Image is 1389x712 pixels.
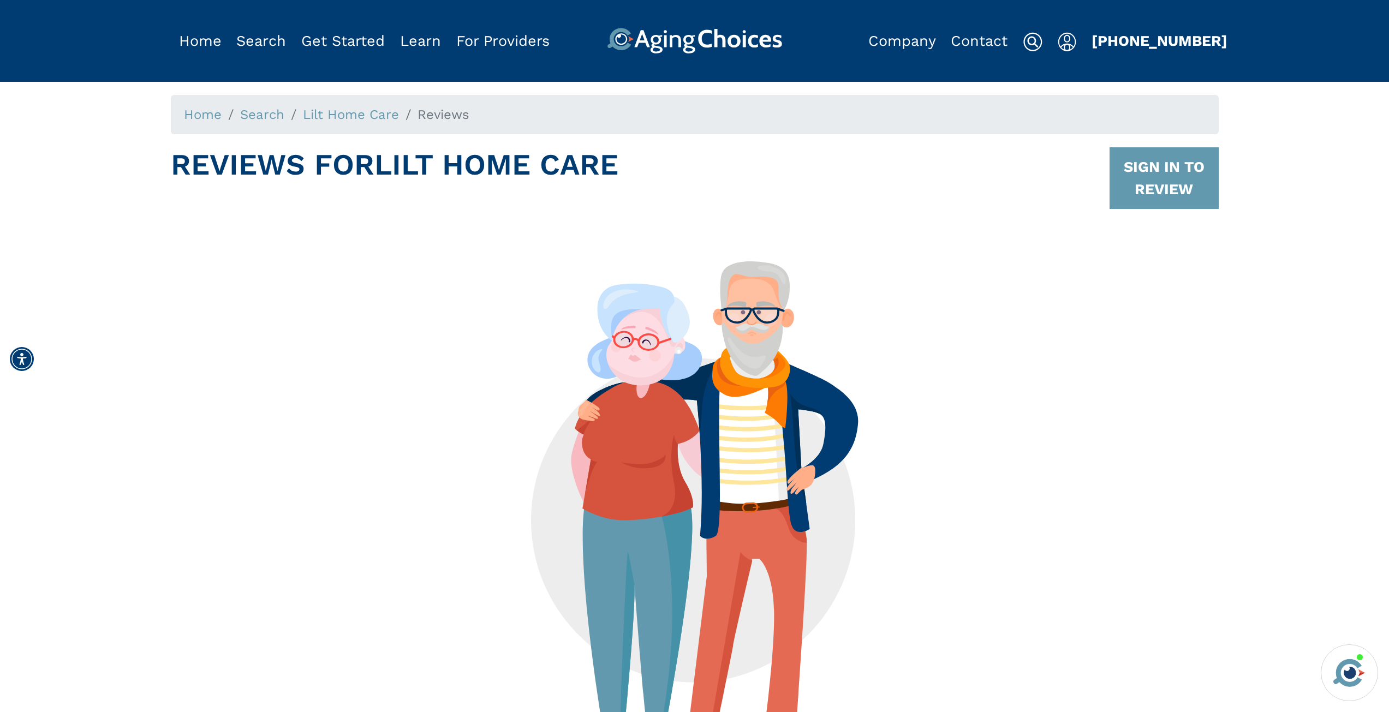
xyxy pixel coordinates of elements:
[400,32,441,50] a: Learn
[1058,28,1077,54] div: Popover trigger
[10,347,34,371] div: Accessibility Menu
[456,32,550,50] a: For Providers
[171,95,1219,134] nav: breadcrumb
[171,147,618,209] h1: Reviews For Lilt Home Care
[1023,32,1042,52] img: search-icon.svg
[184,107,222,122] a: Home
[1173,489,1378,638] iframe: iframe
[951,32,1008,50] a: Contact
[1331,654,1368,691] img: avatar
[179,32,222,50] a: Home
[607,28,782,54] img: AgingChoices
[303,107,399,122] a: Lilt Home Care
[236,32,286,50] a: Search
[301,32,385,50] a: Get Started
[418,107,469,122] span: Reviews
[240,107,284,122] a: Search
[1092,32,1227,50] a: [PHONE_NUMBER]
[236,28,286,54] div: Popover trigger
[1058,32,1077,52] img: user-icon.svg
[868,32,936,50] a: Company
[1110,147,1219,209] button: SIGN IN TO REVIEW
